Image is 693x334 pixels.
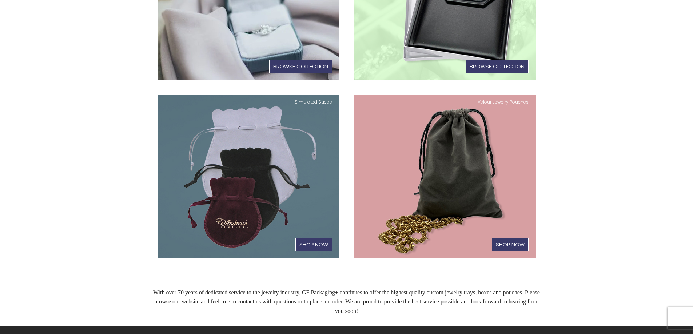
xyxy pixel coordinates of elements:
[150,288,543,316] div: With over 70 years of dedicated service to the jewelry industry, GF Packaging+ continues to offer...
[269,60,332,73] h1: Browse Collection
[158,95,339,258] a: Simulated SuedeShop Now
[158,95,339,109] h1: Simulated Suede
[466,60,529,73] h1: Browse Collection
[354,95,536,258] a: Velour Jewelry PouchesShop Now
[492,238,529,251] h1: Shop Now
[295,238,332,251] h1: Shop Now
[354,95,536,109] h1: Velour Jewelry Pouches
